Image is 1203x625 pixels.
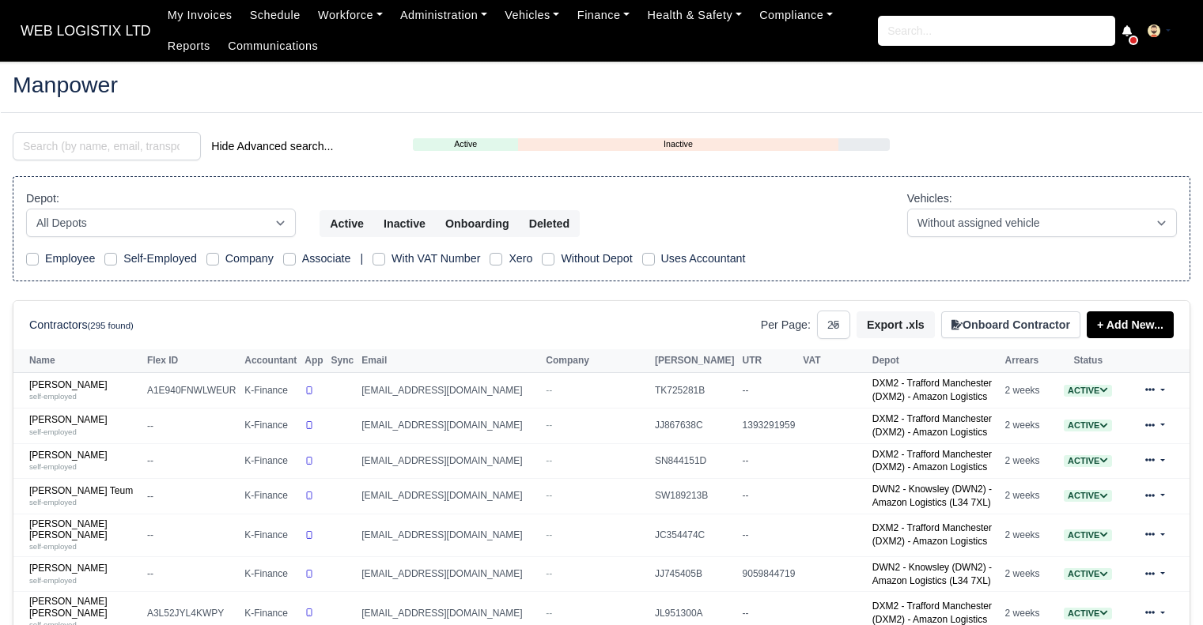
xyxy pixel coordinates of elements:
td: [EMAIL_ADDRESS][DOMAIN_NAME] [357,479,542,514]
h2: Manpower [13,73,1190,96]
a: DWN2 - Knowsley (DWN2) - Amazon Logistics (L34 7XL) [872,484,992,508]
a: Active [1064,385,1112,396]
span: Active [1064,490,1112,502]
td: [EMAIL_ADDRESS][DOMAIN_NAME] [357,556,542,592]
button: Hide Advanced search... [201,133,343,160]
a: Active [1064,529,1112,540]
td: -- [739,479,800,514]
td: K-Finance [240,479,301,514]
small: self-employed [29,427,77,436]
div: + Add New... [1080,311,1174,338]
label: Employee [45,250,95,268]
a: DXM2 - Trafford Manchester (DXM2) - Amazon Logistics [872,413,992,438]
label: Xero [509,250,532,268]
span: -- [546,385,552,396]
th: Accountant [240,349,301,373]
a: WEB LOGISTIX LTD [13,16,159,47]
label: Company [225,250,274,268]
a: Active [1064,490,1112,501]
h6: Contractors [29,318,134,332]
a: DXM2 - Trafford Manchester (DXM2) - Amazon Logistics [872,378,992,402]
td: [EMAIL_ADDRESS][DOMAIN_NAME] [357,443,542,479]
th: Depot [868,349,1001,373]
a: Active [1064,568,1112,579]
td: -- [143,514,240,556]
th: Sync [327,349,358,373]
th: Email [357,349,542,373]
th: Status [1044,349,1133,373]
td: 9059844719 [739,556,800,592]
a: DWN2 - Knowsley (DWN2) - Amazon Logistics (L34 7XL) [872,562,992,586]
a: Active [1064,420,1112,431]
label: Uses Accountant [661,250,746,268]
a: DXM2 - Trafford Manchester (DXM2) - Amazon Logistics [872,601,992,625]
div: Manpower [1,61,1202,112]
input: Search... [878,16,1115,46]
td: JJ745405B [651,556,739,592]
th: App [301,349,327,373]
td: 1393291959 [739,408,800,443]
td: 2 weeks [1001,556,1044,592]
td: K-Finance [240,373,301,409]
span: Active [1064,608,1112,619]
th: VAT [799,349,868,373]
td: -- [143,443,240,479]
td: -- [739,443,800,479]
label: Associate [302,250,351,268]
a: DXM2 - Trafford Manchester (DXM2) - Amazon Logistics [872,522,992,547]
span: -- [546,420,552,431]
a: Active [413,137,518,151]
td: -- [143,479,240,514]
td: JJ867638C [651,408,739,443]
a: [PERSON_NAME] self-employed [29,563,139,585]
span: Active [1064,385,1112,397]
th: Company [542,349,651,373]
td: -- [739,373,800,409]
a: DXM2 - Trafford Manchester (DXM2) - Amazon Logistics [872,449,992,473]
button: Export .xls [857,311,935,338]
td: -- [739,514,800,556]
td: 2 weeks [1001,408,1044,443]
label: Self-Employed [123,250,197,268]
td: K-Finance [240,443,301,479]
input: Search (by name, email, transporter id) ... [13,132,201,160]
span: Active [1064,455,1112,467]
button: Active [320,210,374,237]
td: TK725281B [651,373,739,409]
th: Flex ID [143,349,240,373]
small: (295 found) [88,321,134,330]
span: -- [546,529,552,540]
small: self-employed [29,462,77,471]
td: K-Finance [240,514,301,556]
a: + Add New... [1087,311,1174,338]
td: SW189213B [651,479,739,514]
span: WEB LOGISTIX LTD [13,15,159,47]
a: Communications [219,31,327,62]
small: self-employed [29,498,77,506]
th: Name [13,349,143,373]
a: [PERSON_NAME] self-employed [29,450,139,473]
a: Active [1064,455,1112,466]
a: [PERSON_NAME] Teum self-employed [29,485,139,508]
span: Active [1064,529,1112,541]
td: -- [143,556,240,592]
button: Deleted [519,210,580,237]
label: With VAT Number [392,250,480,268]
td: 2 weeks [1001,373,1044,409]
td: K-Finance [240,556,301,592]
td: 2 weeks [1001,443,1044,479]
label: Depot: [26,190,59,208]
small: self-employed [29,576,77,585]
td: 2 weeks [1001,479,1044,514]
td: -- [143,408,240,443]
a: Inactive [518,137,838,151]
a: Reports [159,31,219,62]
a: [PERSON_NAME] [PERSON_NAME] self-employed [29,518,139,552]
td: [EMAIL_ADDRESS][DOMAIN_NAME] [357,408,542,443]
td: SN844151D [651,443,739,479]
span: Active [1064,420,1112,431]
a: Active [1064,608,1112,619]
span: -- [546,455,552,466]
label: Per Page: [761,316,811,334]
